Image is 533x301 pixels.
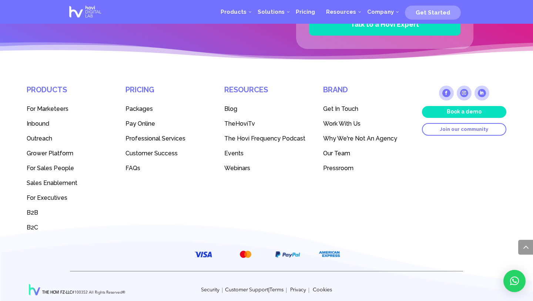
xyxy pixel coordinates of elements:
[27,220,111,235] a: B2C
[323,131,408,146] a: Why We're Not An Agency
[27,135,52,142] span: Outreach
[125,135,185,142] span: Professional Services
[224,102,309,116] a: Blog
[27,165,74,172] span: For Sales People
[290,1,321,23] a: Pricing
[224,116,309,131] a: TheHoviTv
[27,205,111,220] a: B2B
[323,86,408,102] h4: Brand
[125,102,210,116] a: Packages
[321,1,362,23] a: Resources
[323,150,350,157] span: Our Team
[362,1,399,23] a: Company
[27,105,68,112] span: For Marketeers
[125,105,153,112] span: Packages
[224,146,309,161] a: Events
[125,86,210,102] h4: Pricing
[27,146,111,161] a: Grower Platform
[27,176,111,191] a: Sales Enablement
[201,287,219,292] a: Security
[27,150,73,157] span: Grower Platform
[238,249,253,260] img: MasterCard
[147,287,386,294] p: |
[224,135,305,142] span: The Hovi Frequency Podcast
[27,116,111,131] a: Inbound
[27,224,38,231] span: B2C
[422,106,506,118] a: Book a demo
[313,287,332,292] a: Cookies
[323,116,408,131] a: Work With Us
[457,86,472,100] a: Follow on Instagram
[27,179,77,186] span: Sales Enablement
[318,248,341,260] img: American Express
[323,102,408,116] a: Get In Touch
[27,191,111,205] a: For Executives
[225,287,268,292] a: Customer Support
[125,161,210,176] a: FAQs
[27,194,67,201] span: For Executives
[296,9,315,15] span: Pricing
[224,131,309,146] a: The Hovi Frequency Podcast
[323,165,353,172] span: Pressroom
[27,161,111,176] a: For Sales People
[224,105,237,112] span: Blog
[323,120,361,127] span: Work With Us
[323,105,358,112] span: Get In Touch
[224,161,309,176] a: Webinars
[125,146,210,161] a: Customer Success
[308,287,309,292] span: |
[323,161,408,176] a: Pressroom
[351,20,419,28] span: Talk to a Hovi Expert
[323,146,408,161] a: Our Team
[27,120,49,127] span: Inbound
[27,86,111,102] h4: Products
[222,287,223,292] span: |
[290,287,306,292] a: Privacy
[405,6,461,17] a: Get Started
[475,86,489,100] a: Follow on LinkedIn
[269,287,284,292] a: Terms
[27,102,111,116] a: For Marketeers
[27,131,111,146] a: Outreach
[42,289,125,297] p: #100352 All Rights Reserved
[27,209,38,216] span: B2B
[258,9,285,15] span: Solutions
[367,9,394,15] span: Company
[195,251,212,258] img: VISA
[224,120,255,127] span: TheHoviTv
[125,165,140,172] span: FAQs
[42,291,72,294] strong: THE HOVI FZ-LLC
[224,165,250,172] span: Webinars
[275,251,300,258] img: PayPal
[125,131,210,146] a: Professional Services
[27,279,41,297] img: Hovi Digital Lab
[416,9,450,16] span: Get Started
[215,1,252,23] a: Products
[125,116,210,131] a: Pay Online
[224,150,244,157] span: Events
[224,86,309,102] h4: Resources
[125,120,155,127] span: Pay Online
[309,13,460,36] button: Talk to a Hovi Expert
[252,1,290,23] a: Solutions
[422,123,506,136] a: Join our community
[286,287,287,292] span: |
[125,150,178,157] span: Customer Success
[326,9,356,15] span: Resources
[323,135,397,142] span: Why We're Not An Agency
[439,86,454,100] a: Follow on Facebook
[221,9,247,15] span: Products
